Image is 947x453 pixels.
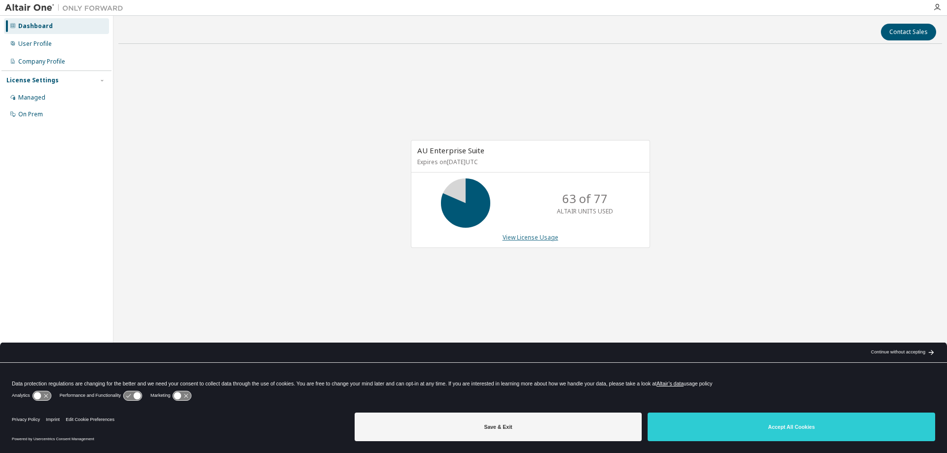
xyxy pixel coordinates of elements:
[881,24,936,40] button: Contact Sales
[5,3,128,13] img: Altair One
[417,158,641,166] p: Expires on [DATE] UTC
[6,76,59,84] div: License Settings
[18,22,53,30] div: Dashboard
[562,190,608,207] p: 63 of 77
[18,110,43,118] div: On Prem
[557,207,613,215] p: ALTAIR UNITS USED
[18,94,45,102] div: Managed
[18,40,52,48] div: User Profile
[417,145,484,155] span: AU Enterprise Suite
[503,233,558,242] a: View License Usage
[18,58,65,66] div: Company Profile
